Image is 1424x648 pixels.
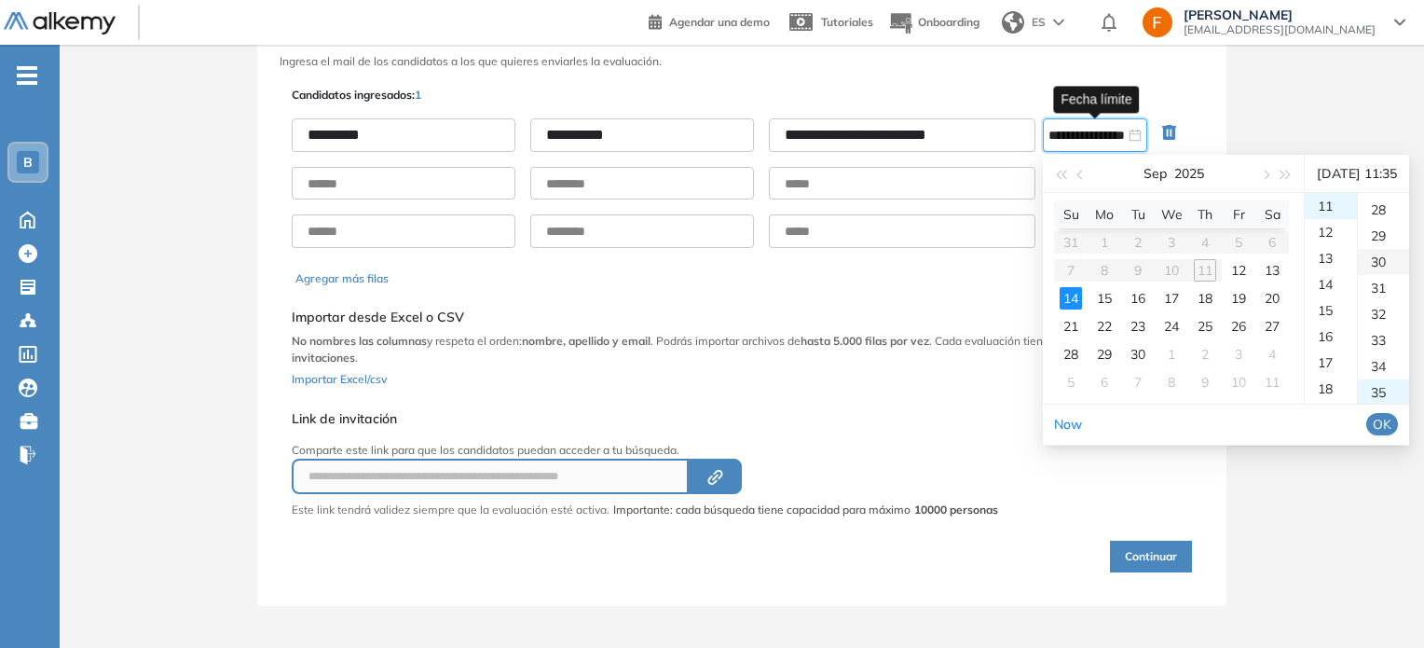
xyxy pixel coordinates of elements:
[1261,343,1283,365] div: 4
[1222,340,1255,368] td: 2025-10-03
[1331,558,1424,648] div: Widget de chat
[1358,275,1409,301] div: 31
[280,55,1204,68] h3: Ingresa el mail de los candidatos a los que quieres enviarles la evaluación.
[821,15,873,29] span: Tutoriales
[1305,271,1357,297] div: 14
[1060,287,1082,310] div: 14
[1160,371,1183,393] div: 8
[1121,200,1155,228] th: Tu
[1255,368,1289,396] td: 2025-10-11
[1255,312,1289,340] td: 2025-09-27
[1121,368,1155,396] td: 2025-10-07
[1121,284,1155,312] td: 2025-09-16
[1305,193,1357,219] div: 11
[292,334,427,348] b: No nombres las columnas
[669,15,770,29] span: Agendar una demo
[1358,379,1409,406] div: 35
[292,411,998,427] h5: Link de invitación
[292,372,387,386] span: Importar Excel/csv
[1054,340,1088,368] td: 2025-09-28
[1127,287,1149,310] div: 16
[1088,200,1121,228] th: Mo
[918,15,979,29] span: Onboarding
[522,334,650,348] b: nombre, apellido y email
[1255,256,1289,284] td: 2025-09-13
[292,442,998,459] p: Comparte este link para que los candidatos puedan acceder a tu búsqueda.
[1261,259,1283,282] div: 13
[1194,315,1216,338] div: 25
[1255,284,1289,312] td: 2025-09-20
[1127,343,1149,365] div: 30
[1261,371,1283,393] div: 11
[1088,340,1121,368] td: 2025-09-29
[1053,86,1139,113] div: Fecha límite
[1155,284,1188,312] td: 2025-09-17
[1358,301,1409,327] div: 32
[1227,315,1250,338] div: 26
[1194,371,1216,393] div: 9
[1358,197,1409,223] div: 28
[1373,414,1391,434] span: OK
[1312,155,1402,192] div: [DATE] 11:35
[1184,7,1376,22] span: [PERSON_NAME]
[1160,287,1183,310] div: 17
[1053,19,1064,26] img: arrow
[1227,343,1250,365] div: 3
[292,366,387,389] button: Importar Excel/csv
[292,87,421,103] p: Candidatos ingresados:
[1088,284,1121,312] td: 2025-09-15
[1054,368,1088,396] td: 2025-10-05
[1160,315,1183,338] div: 24
[1054,312,1088,340] td: 2025-09-21
[1155,312,1188,340] td: 2025-09-24
[1255,340,1289,368] td: 2025-10-04
[801,334,929,348] b: hasta 5.000 filas por vez
[1093,343,1116,365] div: 29
[914,503,998,517] strong: 10000 personas
[292,310,1192,325] h5: Importar desde Excel o CSV
[1358,327,1409,353] div: 33
[415,88,421,102] span: 1
[1054,200,1088,228] th: Su
[1060,371,1082,393] div: 5
[1305,245,1357,271] div: 13
[613,502,998,518] span: Importante: cada búsqueda tiene capacidad para máximo
[1358,223,1409,249] div: 29
[1032,14,1046,31] span: ES
[1127,371,1149,393] div: 7
[1227,259,1250,282] div: 12
[1222,368,1255,396] td: 2025-10-10
[1227,371,1250,393] div: 10
[1143,155,1167,192] button: Sep
[1060,343,1082,365] div: 28
[1305,402,1357,428] div: 19
[1174,155,1204,192] button: 2025
[1261,287,1283,310] div: 20
[1305,324,1357,350] div: 16
[4,12,116,35] img: Logo
[1255,200,1289,228] th: Sa
[1155,340,1188,368] td: 2025-10-01
[1060,315,1082,338] div: 21
[1358,353,1409,379] div: 34
[1002,11,1024,34] img: world
[1188,368,1222,396] td: 2025-10-09
[1093,287,1116,310] div: 15
[17,74,37,77] i: -
[1093,315,1116,338] div: 22
[1155,368,1188,396] td: 2025-10-08
[1227,287,1250,310] div: 19
[295,270,389,287] button: Agregar más filas
[1127,315,1149,338] div: 23
[1188,312,1222,340] td: 2025-09-25
[1222,256,1255,284] td: 2025-09-12
[292,333,1192,366] p: y respeta el orden: . Podrás importar archivos de . Cada evaluación tiene un .
[1121,340,1155,368] td: 2025-09-30
[1222,200,1255,228] th: Fr
[292,502,609,518] p: Este link tendrá validez siempre que la evaluación esté activa.
[292,334,1149,365] b: límite de 10.000 invitaciones
[1093,371,1116,393] div: 6
[888,3,979,43] button: Onboarding
[1188,284,1222,312] td: 2025-09-18
[1188,340,1222,368] td: 2025-10-02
